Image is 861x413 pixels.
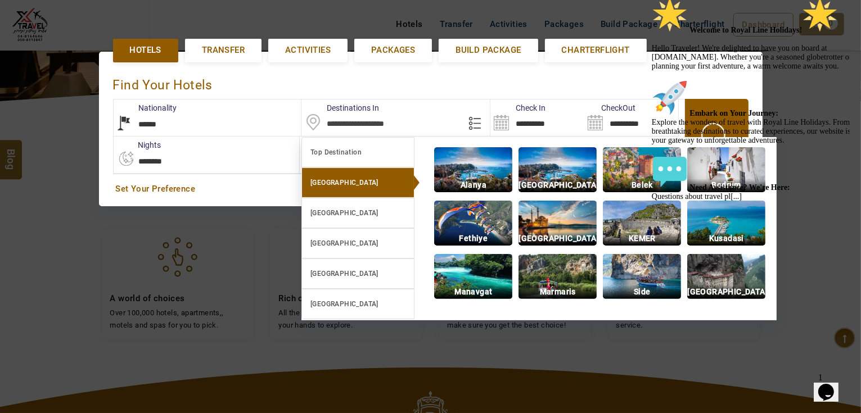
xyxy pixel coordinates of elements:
[202,44,245,56] span: Transfer
[43,34,191,42] strong: Welcome to Royal Line Holidays!
[434,147,512,192] img: img
[456,44,521,56] span: Build Package
[43,191,143,199] strong: Need Assistance? We're Here:
[4,4,40,40] img: :star2:
[519,179,597,192] p: [GEOGRAPHIC_DATA]
[4,162,40,198] img: :speech_balloon:
[519,147,597,192] img: img
[371,44,415,56] span: Packages
[113,139,161,151] label: nights
[310,179,378,187] b: [GEOGRAPHIC_DATA]
[114,102,177,114] label: Nationality
[490,99,584,136] input: Search
[4,4,207,209] div: 🌟 Welcome to Royal Line Holidays!🌟Hello Traveler! We're delighted to have you on board at [DOMAIN...
[310,239,378,247] b: [GEOGRAPHIC_DATA]
[434,285,512,298] p: Manavgat
[434,179,512,192] p: Alanya
[603,254,681,299] img: img
[439,39,538,62] a: Build Package
[603,201,681,246] img: img
[434,201,512,246] img: img
[43,117,132,125] strong: Embark on Your Journey:
[545,39,647,62] a: Charterflight
[814,368,850,402] iframe: chat widget
[310,270,378,278] b: [GEOGRAPHIC_DATA]
[354,39,432,62] a: Packages
[113,66,749,99] div: Find Your Hotels
[301,258,414,289] a: [GEOGRAPHIC_DATA]
[519,285,597,298] p: Marmaris
[185,39,262,62] a: Transfer
[301,198,414,228] a: [GEOGRAPHIC_DATA]
[519,254,597,299] img: img
[562,44,630,56] span: Charterflight
[301,228,414,258] a: [GEOGRAPHIC_DATA]
[603,147,681,192] img: img
[301,167,414,198] a: [GEOGRAPHIC_DATA]
[434,254,512,299] img: img
[603,179,681,192] p: Belek
[603,285,681,298] p: Side
[116,183,746,195] a: Set Your Preference
[268,39,348,62] a: Activities
[584,99,678,136] input: Search
[310,148,362,156] b: Top Destination
[113,39,178,62] a: Hotels
[285,44,331,56] span: Activities
[130,44,161,56] span: Hotels
[4,88,40,124] img: :rocket:
[301,289,414,319] a: [GEOGRAPHIC_DATA]
[519,232,597,245] p: [GEOGRAPHIC_DATA]
[155,4,191,40] img: :star2:
[301,102,379,114] label: Destinations In
[310,300,378,308] b: [GEOGRAPHIC_DATA]
[300,139,350,151] label: Rooms
[301,137,414,167] a: Top Destination
[519,201,597,246] img: img
[434,232,512,245] p: Fethiye
[584,102,635,114] label: CheckOut
[490,102,546,114] label: Check In
[310,209,378,217] b: [GEOGRAPHIC_DATA]
[4,34,205,208] span: Hello Traveler! We're delighted to have you on board at [DOMAIN_NAME]. Whether you're a seasoned ...
[603,232,681,245] p: KEMER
